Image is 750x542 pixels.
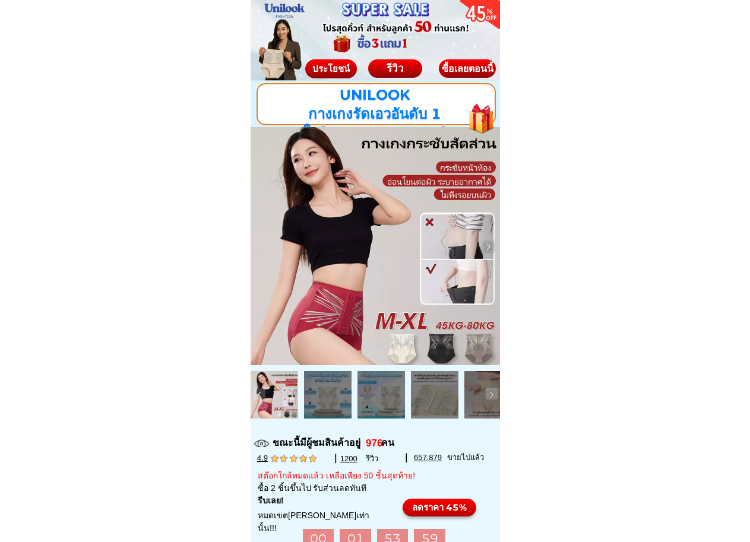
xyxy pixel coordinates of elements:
span: กางเกงรัดเอวอันดับ 1 ใน[PERSON_NAME] [303,105,446,141]
img: navigation [483,240,495,252]
div: ลดราคา 45% [400,500,479,515]
h4: 4.9 [257,452,325,464]
h4: ขายไปแล้ว [447,452,496,464]
h4: I [334,449,347,468]
h4: รีวิว [366,453,404,465]
div: ซื้อเลยตอนนี้ [438,64,496,73]
h4: ซื้อ 2 ชิ้นขึ้นไป รับส่วนลดทันที [258,482,490,495]
span: ประโยชน์ [312,62,350,74]
span: UNILOOK [339,86,410,103]
h4: รีบเลย! [258,495,325,507]
h4: สต๊อกใกล้หมดแล้ว เหลือเพียง 50 ชิ้นสุดท้าย! [258,470,452,482]
h4: 1200 [340,453,362,465]
h4: ขณะนี้มีผู้ชมสินค้าอยู่ คน [273,436,499,450]
img: navigation [254,389,265,401]
div: รีวิว [368,61,423,76]
h4: I [404,448,414,468]
img: navigation [486,389,498,401]
h4: 657.879 [414,452,450,464]
h4: หมดเขต[PERSON_NAME]เท่านั้น!!! [258,509,375,534]
h2: 976 [366,435,389,451]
